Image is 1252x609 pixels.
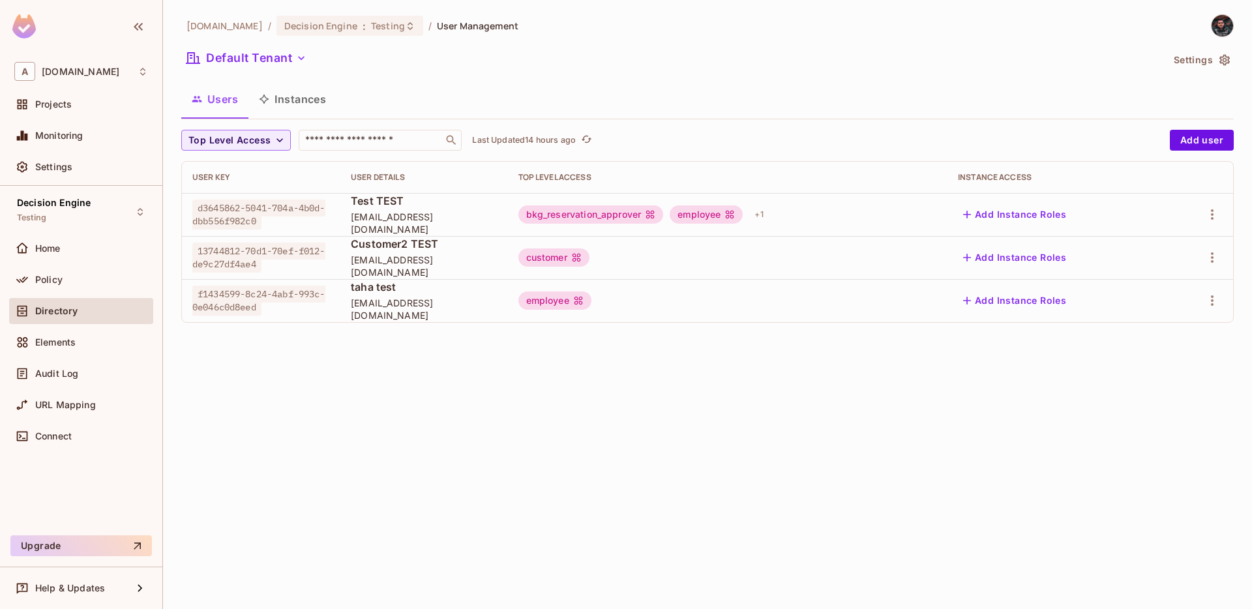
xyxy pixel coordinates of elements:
span: refresh [581,134,592,147]
button: Upgrade [10,535,152,556]
span: Help & Updates [35,583,105,593]
li: / [428,20,432,32]
button: Add user [1170,130,1234,151]
div: bkg_reservation_approver [518,205,664,224]
div: employee [518,291,591,310]
div: User Key [192,172,330,183]
span: Top Level Access [188,132,271,149]
span: [EMAIL_ADDRESS][DOMAIN_NAME] [351,254,497,278]
span: Policy [35,275,63,285]
button: Instances [248,83,336,115]
li: / [268,20,271,32]
span: Click to refresh data [576,132,594,148]
span: Projects [35,99,72,110]
button: Users [181,83,248,115]
span: d3645862-5041-704a-4b0d-dbb556f982c0 [192,200,325,230]
span: taha test [351,280,497,294]
div: customer [518,248,589,267]
div: + 1 [749,204,768,225]
span: User Management [437,20,518,32]
p: Last Updated 14 hours ago [472,135,576,145]
span: f1434599-8c24-4abf-993c-0e046c0d8eed [192,286,325,316]
button: Settings [1169,50,1234,70]
div: Top Level Access [518,172,937,183]
span: Workspace: abclojistik.com [42,67,119,77]
button: Add Instance Roles [958,290,1071,311]
button: Default Tenant [181,48,312,68]
div: employee [670,205,743,224]
button: Top Level Access [181,130,291,151]
span: 13744812-70d1-70ef-f012-de9c27df4ae4 [192,243,325,273]
span: [EMAIL_ADDRESS][DOMAIN_NAME] [351,297,497,321]
span: Monitoring [35,130,83,141]
span: URL Mapping [35,400,96,410]
img: SReyMgAAAABJRU5ErkJggg== [12,14,36,38]
span: Audit Log [35,368,78,379]
span: Decision Engine [284,20,357,32]
span: Home [35,243,61,254]
span: : [362,21,366,31]
span: [EMAIL_ADDRESS][DOMAIN_NAME] [351,211,497,235]
button: refresh [578,132,594,148]
button: Add Instance Roles [958,204,1071,225]
span: Decision Engine [17,198,91,208]
span: Customer2 TEST [351,237,497,251]
div: User Details [351,172,497,183]
button: Add Instance Roles [958,247,1071,268]
span: Elements [35,337,76,348]
span: Test TEST [351,194,497,208]
span: Testing [17,213,46,223]
div: Instance Access [958,172,1155,183]
span: Testing [371,20,405,32]
span: Settings [35,162,72,172]
span: A [14,62,35,81]
img: Selmancan KILINÇ [1212,15,1233,37]
span: the active workspace [186,20,263,32]
span: Connect [35,431,72,441]
span: Directory [35,306,78,316]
